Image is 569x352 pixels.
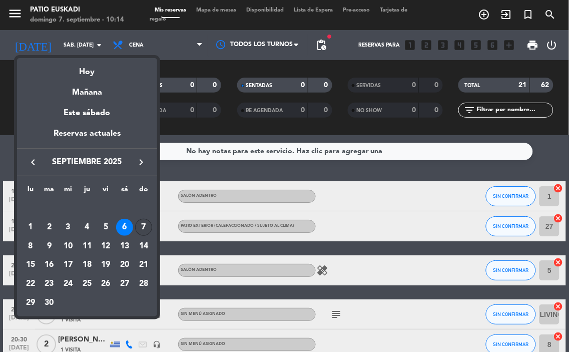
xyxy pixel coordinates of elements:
[40,218,59,237] td: 2 de septiembre de 2025
[59,256,78,275] td: 17 de septiembre de 2025
[60,275,77,292] div: 24
[135,238,152,255] div: 14
[41,275,58,292] div: 23
[59,237,78,256] td: 10 de septiembre de 2025
[40,274,59,293] td: 23 de septiembre de 2025
[79,256,96,273] div: 18
[79,275,96,292] div: 25
[60,219,77,236] div: 3
[41,219,58,236] div: 2
[41,256,58,273] div: 16
[21,256,40,275] td: 15 de septiembre de 2025
[134,218,153,237] td: 7 de septiembre de 2025
[21,237,40,256] td: 8 de septiembre de 2025
[134,256,153,275] td: 21 de septiembre de 2025
[115,256,134,275] td: 20 de septiembre de 2025
[22,294,39,311] div: 29
[22,256,39,273] div: 15
[78,184,97,199] th: jueves
[78,237,97,256] td: 11 de septiembre de 2025
[22,219,39,236] div: 1
[116,219,133,236] div: 6
[115,218,134,237] td: 6 de septiembre de 2025
[21,199,153,218] td: SEP.
[135,156,147,168] i: keyboard_arrow_right
[42,156,132,169] span: septiembre 2025
[40,293,59,312] td: 30 de septiembre de 2025
[116,256,133,273] div: 20
[22,238,39,255] div: 8
[21,274,40,293] td: 22 de septiembre de 2025
[132,156,150,169] button: keyboard_arrow_right
[60,238,77,255] div: 10
[115,237,134,256] td: 13 de septiembre de 2025
[97,256,116,275] td: 19 de septiembre de 2025
[97,184,116,199] th: viernes
[78,218,97,237] td: 4 de septiembre de 2025
[59,218,78,237] td: 3 de septiembre de 2025
[40,184,59,199] th: martes
[41,294,58,311] div: 30
[79,238,96,255] div: 11
[97,256,114,273] div: 19
[97,274,116,293] td: 26 de septiembre de 2025
[17,127,157,148] div: Reservas actuales
[22,275,39,292] div: 22
[97,219,114,236] div: 5
[17,79,157,99] div: Mañana
[21,184,40,199] th: lunes
[79,219,96,236] div: 4
[97,237,116,256] td: 12 de septiembre de 2025
[40,237,59,256] td: 9 de septiembre de 2025
[60,256,77,273] div: 17
[115,274,134,293] td: 27 de septiembre de 2025
[97,275,114,292] div: 26
[135,256,152,273] div: 21
[135,275,152,292] div: 28
[17,58,157,79] div: Hoy
[27,156,39,168] i: keyboard_arrow_left
[135,219,152,236] div: 7
[59,274,78,293] td: 24 de septiembre de 2025
[78,256,97,275] td: 18 de septiembre de 2025
[97,218,116,237] td: 5 de septiembre de 2025
[116,275,133,292] div: 27
[115,184,134,199] th: sábado
[21,218,40,237] td: 1 de septiembre de 2025
[21,293,40,312] td: 29 de septiembre de 2025
[40,256,59,275] td: 16 de septiembre de 2025
[134,237,153,256] td: 14 de septiembre de 2025
[59,184,78,199] th: miércoles
[134,274,153,293] td: 28 de septiembre de 2025
[41,238,58,255] div: 9
[24,156,42,169] button: keyboard_arrow_left
[97,238,114,255] div: 12
[116,238,133,255] div: 13
[17,99,157,127] div: Este sábado
[78,274,97,293] td: 25 de septiembre de 2025
[134,184,153,199] th: domingo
